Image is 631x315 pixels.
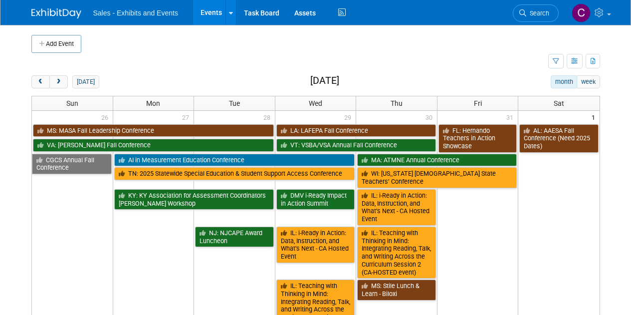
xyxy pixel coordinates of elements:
img: ExhibitDay [31,8,81,18]
span: Sat [554,99,564,107]
span: 1 [591,111,600,123]
button: [DATE] [72,75,99,88]
a: NJ: NJCAPE Award Luncheon [195,227,274,247]
a: MA: ATMNE Annual Conference [357,154,517,167]
a: DMV i-Ready Impact in Action Summit [276,189,355,210]
a: TN: 2025 Statewide Special Education & Student Support Access Conference [114,167,355,180]
h2: [DATE] [310,75,339,86]
span: Fri [474,99,482,107]
a: MS: Stile Lunch & Learn - Biloxi [357,280,436,300]
a: IL: i-Ready in Action: Data, Instruction, and What’s Next - CA Hosted Event [276,227,355,263]
span: 27 [181,111,194,123]
a: IL: i-Ready in Action: Data, Instruction, and What’s Next - CA Hosted Event [357,189,436,226]
a: Search [513,4,559,22]
a: KY: KY Association for Assessment Coordinators [PERSON_NAME] Workshop [114,189,274,210]
a: VA: [PERSON_NAME] Fall Conference [33,139,274,152]
span: 26 [100,111,113,123]
span: Sun [66,99,78,107]
button: Add Event [31,35,81,53]
span: Mon [146,99,160,107]
button: next [49,75,68,88]
a: AI in Measurement Education Conference [114,154,355,167]
a: IL: Teaching with Thinking in Mind: Integrating Reading, Talk, and Writing Across the Curriculum ... [357,227,436,279]
a: VT: VSBA/VSA Annual Fall Conference [276,139,436,152]
a: WI: [US_STATE] [DEMOGRAPHIC_DATA] State Teachers’ Conference [357,167,517,188]
a: MS: MASA Fall Leadership Conference [33,124,274,137]
span: Wed [309,99,322,107]
span: Thu [391,99,403,107]
a: FL: Hernando Teachers in Action Showcase [438,124,517,153]
a: AL: AAESA Fall Conference (Need 2025 Dates) [519,124,598,153]
button: month [551,75,577,88]
span: 28 [262,111,275,123]
img: Christine Lurz [572,3,591,22]
a: CGCS Annual Fall Conference [32,154,112,174]
span: 30 [424,111,437,123]
span: 29 [343,111,356,123]
span: Tue [229,99,240,107]
span: 31 [505,111,518,123]
button: prev [31,75,50,88]
span: Sales - Exhibits and Events [93,9,178,17]
a: LA: LAFEPA Fall Conference [276,124,436,137]
button: week [577,75,600,88]
span: Search [526,9,549,17]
